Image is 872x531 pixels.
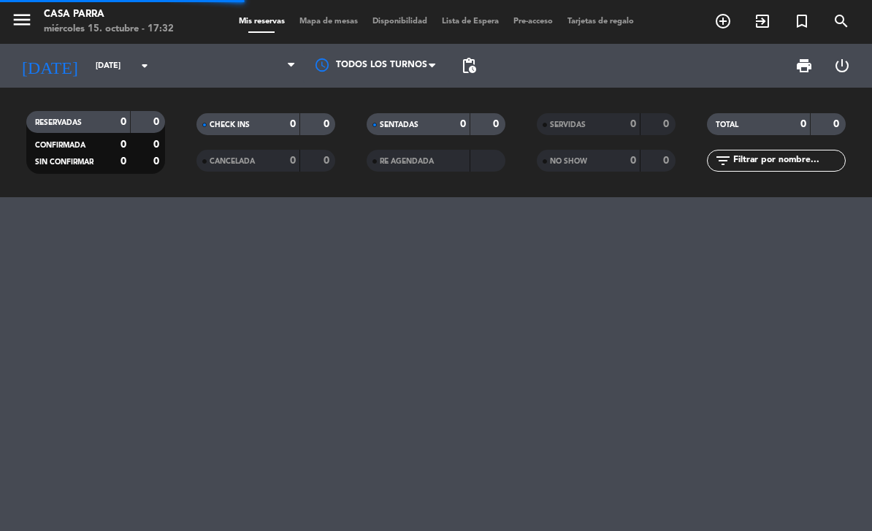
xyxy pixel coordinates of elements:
span: print [795,57,813,75]
i: search [833,12,850,30]
div: LOG OUT [823,44,861,88]
strong: 0 [460,119,466,129]
i: exit_to_app [754,12,771,30]
i: arrow_drop_down [136,57,153,75]
span: Reserva especial [782,9,822,34]
strong: 0 [153,117,162,127]
span: CHECK INS [210,121,250,129]
span: Mapa de mesas [292,18,365,26]
span: WALK IN [743,9,782,34]
strong: 0 [324,119,332,129]
strong: 0 [493,119,502,129]
strong: 0 [290,156,296,166]
strong: 0 [153,140,162,150]
span: Tarjetas de regalo [560,18,641,26]
span: pending_actions [460,57,478,75]
span: Disponibilidad [365,18,435,26]
i: turned_in_not [793,12,811,30]
strong: 0 [153,156,162,167]
strong: 0 [121,117,126,127]
span: Lista de Espera [435,18,506,26]
span: RESERVAR MESA [703,9,743,34]
span: NO SHOW [550,158,587,165]
strong: 0 [800,119,806,129]
span: RESERVADAS [35,119,82,126]
i: filter_list [714,152,732,169]
span: Mis reservas [232,18,292,26]
span: TOTAL [716,121,738,129]
span: RE AGENDADA [380,158,434,165]
span: SENTADAS [380,121,418,129]
button: menu [11,9,33,36]
i: power_settings_new [833,57,851,75]
strong: 0 [290,119,296,129]
strong: 0 [630,156,636,166]
strong: 0 [121,140,126,150]
strong: 0 [663,119,672,129]
span: CANCELADA [210,158,255,165]
i: menu [11,9,33,31]
span: BUSCAR [822,9,861,34]
span: Pre-acceso [506,18,560,26]
strong: 0 [833,119,842,129]
span: CONFIRMADA [35,142,85,149]
strong: 0 [663,156,672,166]
div: miércoles 15. octubre - 17:32 [44,22,174,37]
strong: 0 [121,156,126,167]
strong: 0 [324,156,332,166]
span: SIN CONFIRMAR [35,158,93,166]
strong: 0 [630,119,636,129]
input: Filtrar por nombre... [732,153,845,169]
span: SERVIDAS [550,121,586,129]
i: [DATE] [11,50,88,82]
i: add_circle_outline [714,12,732,30]
div: Casa Parra [44,7,174,22]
